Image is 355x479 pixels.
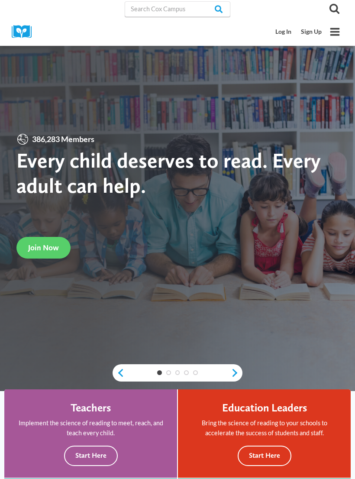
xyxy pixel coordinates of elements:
p: Implement the science of reading to meet, reach, and teach every child. [16,418,165,438]
strong: Every child deserves to read. Every adult can help. [16,148,321,197]
p: Bring the science of reading to your schools to accelerate the success of students and staff. [190,418,339,438]
button: Start Here [64,446,118,466]
a: Teachers Implement the science of reading to meet, reach, and teach every child. Start Here [4,389,177,478]
a: 3 [175,370,180,375]
span: 386,283 Members [29,133,97,146]
a: 1 [157,370,162,375]
a: Log In [271,24,297,40]
h4: Teachers [71,401,111,414]
a: 4 [184,370,189,375]
img: Cox Campus [12,25,38,39]
button: Open menu [326,23,343,40]
div: content slider buttons [113,364,242,382]
nav: Secondary Mobile Navigation [271,24,326,40]
a: previous [113,368,124,378]
h4: Education Leaders [222,401,307,414]
a: next [231,368,242,378]
a: Join Now [16,237,71,258]
button: Start Here [238,446,291,466]
input: Search Cox Campus [125,1,230,17]
a: 5 [193,370,198,375]
a: Sign Up [296,24,326,40]
a: Education Leaders Bring the science of reading to your schools to accelerate the success of stude... [178,389,351,478]
span: Join Now [28,243,59,252]
a: 2 [166,370,171,375]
